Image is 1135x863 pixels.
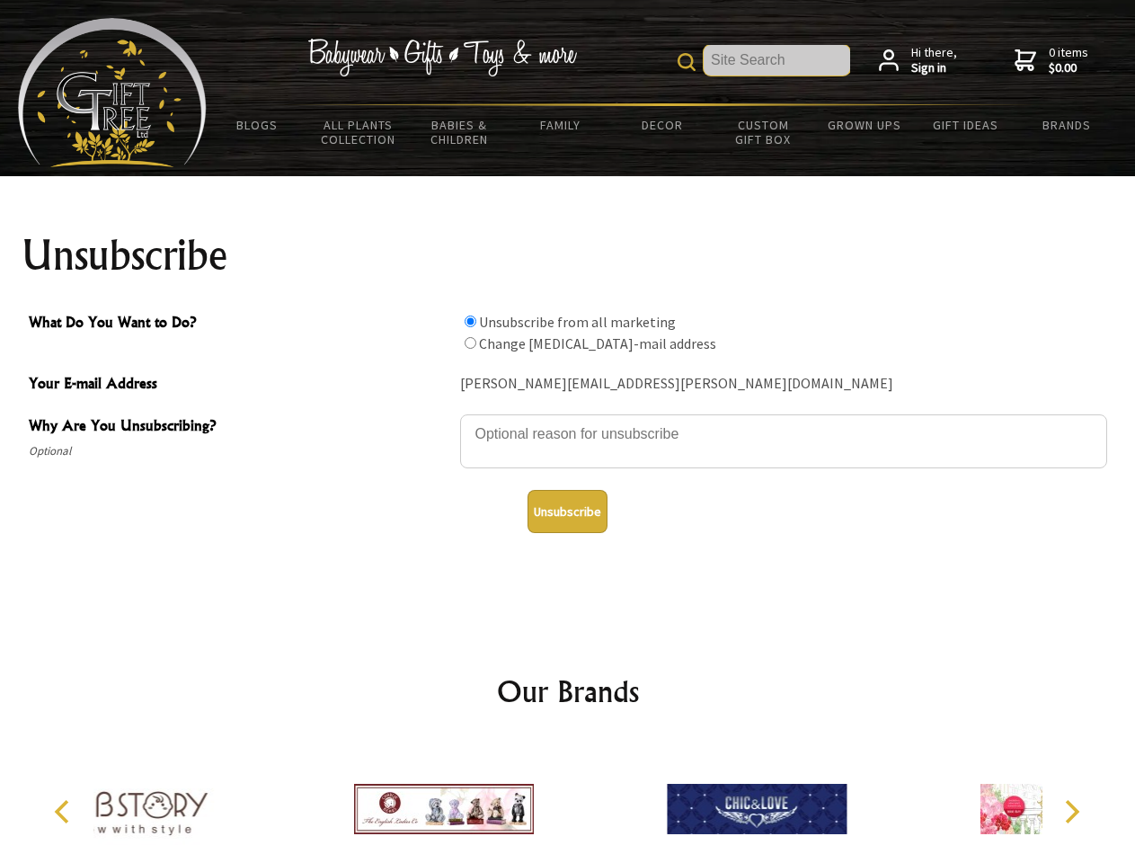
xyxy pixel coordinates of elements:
a: BLOGS [207,106,308,144]
label: Change [MEDICAL_DATA]-mail address [479,334,716,352]
a: Grown Ups [813,106,915,144]
div: [PERSON_NAME][EMAIL_ADDRESS][PERSON_NAME][DOMAIN_NAME] [460,370,1107,398]
a: Gift Ideas [915,106,1016,144]
img: Babywear - Gifts - Toys & more [307,39,577,76]
input: What Do You Want to Do? [465,337,476,349]
strong: Sign in [911,60,957,76]
span: What Do You Want to Do? [29,311,451,337]
a: All Plants Collection [308,106,410,158]
h2: Our Brands [36,670,1100,713]
span: Your E-mail Address [29,372,451,398]
button: Unsubscribe [528,490,607,533]
a: Decor [611,106,713,144]
a: 0 items$0.00 [1015,45,1088,76]
span: Optional [29,440,451,462]
a: Babies & Children [409,106,510,158]
span: 0 items [1049,44,1088,76]
input: Site Search [704,45,850,76]
label: Unsubscribe from all marketing [479,313,676,331]
span: Why Are You Unsubscribing? [29,414,451,440]
strong: $0.00 [1049,60,1088,76]
h1: Unsubscribe [22,234,1114,277]
textarea: Why Are You Unsubscribing? [460,414,1107,468]
button: Previous [45,792,84,832]
a: Brands [1016,106,1118,144]
a: Family [510,106,612,144]
img: product search [678,53,696,71]
a: Custom Gift Box [713,106,814,158]
img: Babyware - Gifts - Toys and more... [18,18,207,167]
span: Hi there, [911,45,957,76]
input: What Do You Want to Do? [465,316,476,327]
a: Hi there,Sign in [879,45,957,76]
button: Next [1051,792,1091,832]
